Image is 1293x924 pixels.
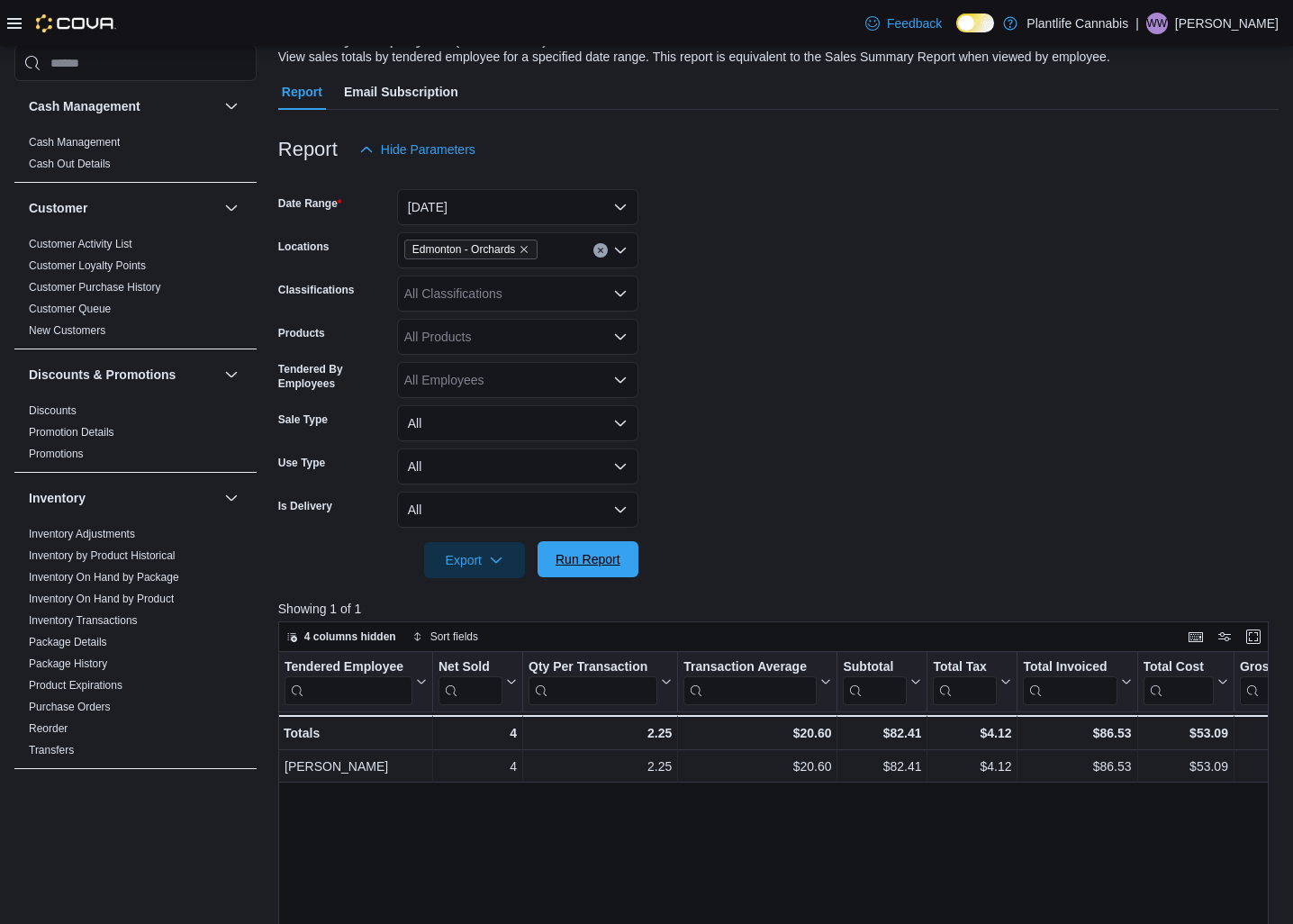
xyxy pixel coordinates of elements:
[1143,722,1227,744] div: $53.09
[29,136,120,149] a: Cash Management
[424,542,525,578] button: Export
[278,326,325,340] label: Products
[439,659,502,705] div: Net Sold
[381,140,475,159] span: Hide Parameters
[956,32,957,33] span: Dark Mode
[29,679,122,692] a: Product Expirations
[538,541,638,577] button: Run Report
[285,659,412,676] div: Tendered Employee
[412,240,516,258] span: Edmonton - Orchards
[278,139,338,160] h3: Report
[683,659,817,705] div: Transaction Average
[683,722,831,744] div: $20.60
[221,364,242,385] button: Discounts & Promotions
[529,659,657,705] div: Qty Per Transaction
[285,756,427,777] div: [PERSON_NAME]
[1023,756,1131,777] div: $86.53
[29,743,74,757] span: Transfers
[1185,626,1207,648] button: Keyboard shortcuts
[613,373,628,387] button: Open list of options
[435,542,514,578] span: Export
[529,659,672,705] button: Qty Per Transaction
[1026,13,1128,34] p: Plantlife Cannabis
[397,405,638,441] button: All
[284,722,427,744] div: Totals
[933,756,1011,777] div: $4.12
[858,5,949,41] a: Feedback
[29,97,217,115] button: Cash Management
[439,756,517,777] div: 4
[29,489,86,507] h3: Inventory
[529,756,672,777] div: 2.25
[344,74,458,110] span: Email Subscription
[29,657,107,671] span: Package History
[1023,659,1117,676] div: Total Invoiced
[29,199,217,217] button: Customer
[29,426,114,439] a: Promotion Details
[285,659,412,705] div: Tendered Employee
[29,657,107,670] a: Package History
[843,659,907,676] div: Subtotal
[29,97,140,115] h3: Cash Management
[956,14,994,32] input: Dark Mode
[439,659,517,705] button: Net Sold
[1147,13,1168,34] span: WW
[933,659,1011,705] button: Total Tax
[1143,756,1227,777] div: $53.09
[613,330,628,344] button: Open list of options
[683,756,831,777] div: $20.60
[29,158,111,170] a: Cash Out Details
[14,233,257,349] div: Customer
[1143,659,1213,676] div: Total Cost
[304,630,396,644] span: 4 columns hidden
[843,756,921,777] div: $82.41
[285,659,427,705] button: Tendered Employee
[29,238,132,250] a: Customer Activity List
[29,548,176,563] span: Inventory by Product Historical
[29,678,122,693] span: Product Expirations
[29,613,138,628] span: Inventory Transactions
[1243,626,1264,648] button: Enter fullscreen
[352,131,483,168] button: Hide Parameters
[29,592,174,606] span: Inventory On Hand by Product
[279,626,403,648] button: 4 columns hidden
[278,48,1110,67] div: View sales totals by tendered employee for a specified date range. This report is equivalent to t...
[278,412,328,427] label: Sale Type
[29,744,74,756] a: Transfers
[278,600,1279,618] p: Showing 1 of 1
[556,550,620,568] span: Run Report
[843,722,921,744] div: $82.41
[221,487,242,509] button: Inventory
[887,14,942,32] span: Feedback
[933,659,997,705] div: Total Tax
[1143,659,1227,705] button: Total Cost
[933,659,997,676] div: Total Tax
[29,528,135,540] a: Inventory Adjustments
[29,636,107,648] a: Package Details
[29,721,68,736] span: Reorder
[278,240,330,254] label: Locations
[519,244,529,255] button: Remove Edmonton - Orchards from selection in this group
[29,366,217,384] button: Discounts & Promotions
[278,499,332,513] label: Is Delivery
[843,659,907,705] div: Subtotal
[1023,659,1117,705] div: Total Invoiced
[29,447,84,461] span: Promotions
[29,135,120,149] span: Cash Management
[397,448,638,485] button: All
[29,324,105,337] a: New Customers
[397,492,638,528] button: All
[282,74,322,110] span: Report
[29,237,132,251] span: Customer Activity List
[29,701,111,713] a: Purchase Orders
[221,95,242,117] button: Cash Management
[529,722,672,744] div: 2.25
[1214,626,1235,648] button: Display options
[593,243,608,258] button: Clear input
[29,425,114,439] span: Promotion Details
[29,281,161,294] a: Customer Purchase History
[278,283,355,297] label: Classifications
[1146,13,1168,34] div: William White
[683,659,831,705] button: Transaction Average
